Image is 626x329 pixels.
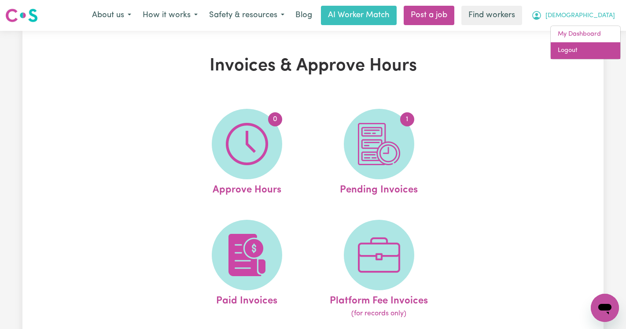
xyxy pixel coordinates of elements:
span: Platform Fee Invoices [330,290,428,309]
span: 1 [400,112,414,126]
span: [DEMOGRAPHIC_DATA] [545,11,615,21]
a: Approve Hours [184,109,310,198]
span: Approve Hours [213,179,281,198]
span: 0 [268,112,282,126]
button: Safety & resources [203,6,290,25]
a: Blog [290,6,317,25]
a: Paid Invoices [184,220,310,319]
h1: Invoices & Approve Hours [125,55,501,77]
a: Logout [551,42,620,59]
a: Careseekers logo [5,5,38,26]
div: My Account [550,26,621,59]
a: AI Worker Match [321,6,397,25]
a: Find workers [461,6,522,25]
a: Pending Invoices [316,109,442,198]
button: How it works [137,6,203,25]
a: Post a job [404,6,454,25]
img: Careseekers logo [5,7,38,23]
a: Platform Fee Invoices(for records only) [316,220,442,319]
span: Paid Invoices [216,290,277,309]
iframe: Button to launch messaging window [591,294,619,322]
button: About us [86,6,137,25]
button: My Account [526,6,621,25]
span: Pending Invoices [340,179,418,198]
span: (for records only) [351,308,406,319]
a: My Dashboard [551,26,620,43]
